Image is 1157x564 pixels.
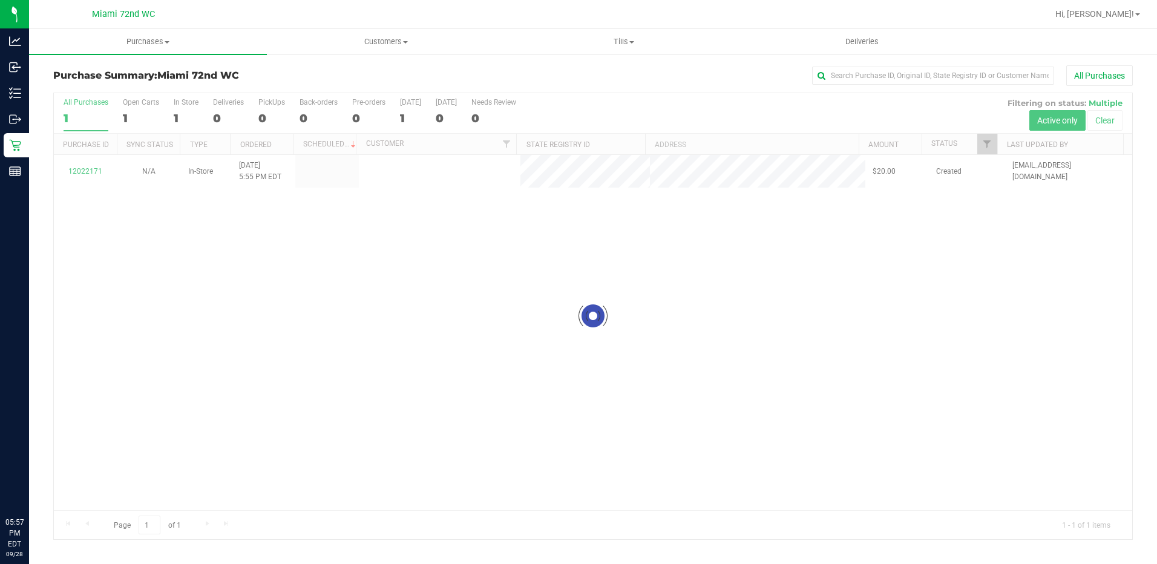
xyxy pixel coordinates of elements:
[829,36,895,47] span: Deliveries
[505,29,743,54] a: Tills
[267,29,505,54] a: Customers
[5,517,24,549] p: 05:57 PM EDT
[92,9,155,19] span: Miami 72nd WC
[9,165,21,177] inline-svg: Reports
[29,29,267,54] a: Purchases
[29,36,267,47] span: Purchases
[157,70,239,81] span: Miami 72nd WC
[1066,65,1133,86] button: All Purchases
[53,70,413,81] h3: Purchase Summary:
[1055,9,1134,19] span: Hi, [PERSON_NAME]!
[267,36,504,47] span: Customers
[9,113,21,125] inline-svg: Outbound
[9,139,21,151] inline-svg: Retail
[12,467,48,503] iframe: Resource center
[5,549,24,559] p: 09/28
[743,29,981,54] a: Deliveries
[9,61,21,73] inline-svg: Inbound
[812,67,1054,85] input: Search Purchase ID, Original ID, State Registry ID or Customer Name...
[9,87,21,99] inline-svg: Inventory
[506,36,742,47] span: Tills
[9,35,21,47] inline-svg: Analytics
